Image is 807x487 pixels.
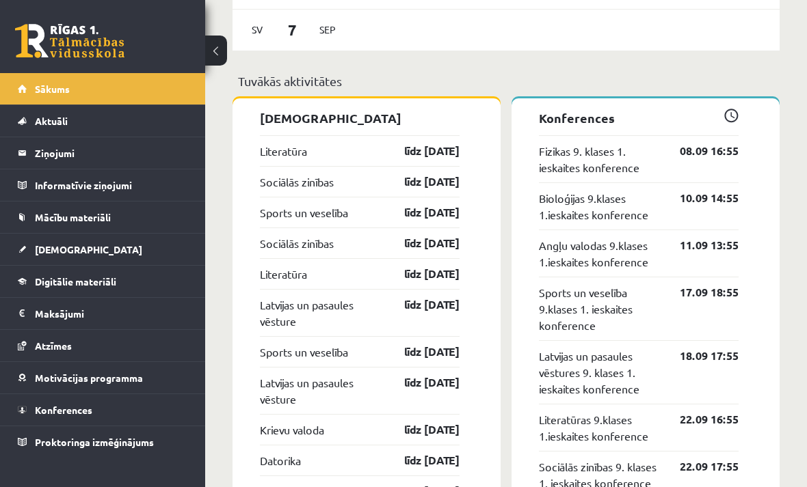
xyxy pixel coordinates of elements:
[659,143,739,159] a: 08.09 16:55
[35,339,72,352] span: Atzīmes
[35,436,154,448] span: Proktoringa izmēģinājums
[18,234,188,265] a: [DEMOGRAPHIC_DATA]
[539,109,739,127] p: Konferences
[260,452,301,469] a: Datorika
[18,394,188,426] a: Konferences
[313,19,342,40] span: Sep
[18,362,188,393] a: Motivācijas programma
[35,211,111,223] span: Mācību materiāli
[35,169,188,201] legend: Informatīvie ziņojumi
[539,348,659,397] a: Latvijas un pasaules vēstures 9. klases 1. ieskaites konference
[35,137,188,169] legend: Ziņojumi
[35,404,92,416] span: Konferences
[659,458,739,475] a: 22.09 17:55
[35,298,188,329] legend: Maksājumi
[35,275,116,288] span: Digitālie materiāli
[18,137,188,169] a: Ziņojumi
[380,266,460,282] a: līdz [DATE]
[539,190,659,223] a: Bioloģijas 9.klases 1.ieskaites konference
[659,348,739,364] a: 18.09 17:55
[539,411,659,444] a: Literatūras 9.klases 1.ieskaites konference
[260,143,307,159] a: Literatūra
[380,421,460,438] a: līdz [DATE]
[18,330,188,361] a: Atzīmes
[380,452,460,469] a: līdz [DATE]
[18,105,188,137] a: Aktuāli
[380,143,460,159] a: līdz [DATE]
[18,169,188,201] a: Informatīvie ziņojumi
[539,237,659,270] a: Angļu valodas 9.klases 1.ieskaites konference
[18,73,188,105] a: Sākums
[35,243,142,255] span: [DEMOGRAPHIC_DATA]
[260,421,324,438] a: Krievu valoda
[659,411,739,428] a: 22.09 16:55
[260,296,380,329] a: Latvijas un pasaules vēsture
[539,143,659,176] a: Fizikas 9. klases 1. ieskaites konference
[238,72,774,90] p: Tuvākās aktivitātes
[260,266,307,282] a: Literatūra
[380,204,460,221] a: līdz [DATE]
[18,201,188,233] a: Mācību materiāli
[35,83,70,95] span: Sākums
[659,284,739,301] a: 17.09 18:55
[380,374,460,391] a: līdz [DATE]
[18,266,188,297] a: Digitālie materiāli
[380,235,460,251] a: līdz [DATE]
[35,372,143,384] span: Motivācijas programma
[260,344,348,360] a: Sports un veselība
[15,24,124,58] a: Rīgas 1. Tālmācības vidusskola
[260,235,334,251] a: Sociālās zinības
[260,109,460,127] p: [DEMOGRAPHIC_DATA]
[380,173,460,190] a: līdz [DATE]
[539,284,659,333] a: Sports un veselība 9.klases 1. ieskaites konference
[35,115,68,127] span: Aktuāli
[260,374,380,407] a: Latvijas un pasaules vēsture
[272,18,314,41] span: 7
[659,237,739,253] a: 11.09 13:55
[18,426,188,458] a: Proktoringa izmēģinājums
[659,190,739,206] a: 10.09 14:55
[380,344,460,360] a: līdz [DATE]
[260,204,348,221] a: Sports un veselība
[380,296,460,313] a: līdz [DATE]
[243,19,272,40] span: Sv
[18,298,188,329] a: Maksājumi
[260,173,334,190] a: Sociālās zinības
